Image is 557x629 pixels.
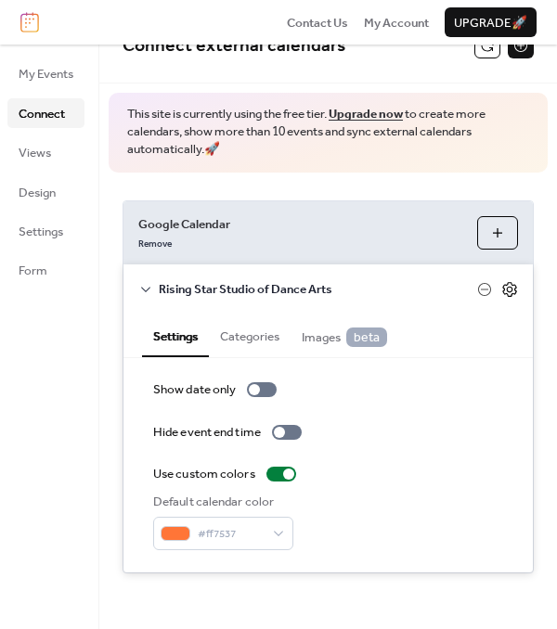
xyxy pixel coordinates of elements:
a: Connect [7,98,84,128]
a: My Events [7,58,84,88]
span: Settings [19,223,63,241]
span: Connect [19,105,65,123]
div: Default calendar color [153,493,290,511]
span: Design [19,184,56,202]
button: Settings [142,314,209,357]
span: Contact Us [287,14,348,32]
span: Upgrade 🚀 [454,14,527,32]
a: Form [7,255,84,285]
div: Hide event end time [153,423,261,442]
div: Use custom colors [153,465,255,483]
span: My Account [364,14,429,32]
span: Rising Star Studio of Dance Arts [159,280,477,299]
span: beta [346,327,387,347]
a: Views [7,137,84,167]
span: Images [302,327,387,347]
span: Google Calendar [138,215,462,234]
span: Connect external calendars [123,29,345,63]
a: Design [7,177,84,207]
div: Show date only [153,380,236,399]
a: Settings [7,216,84,246]
a: Upgrade now [329,102,403,126]
button: Categories [209,314,291,355]
span: My Events [19,65,73,83]
img: logo [20,12,39,32]
span: This site is currently using the free tier. to create more calendars, show more than 10 events an... [127,106,529,159]
a: My Account [364,13,429,32]
button: Images beta [291,314,398,356]
a: Contact Us [287,13,348,32]
span: #ff7537 [198,525,264,544]
span: Remove [138,238,172,251]
span: Views [19,144,51,162]
button: Upgrade🚀 [445,7,537,37]
span: Form [19,262,47,280]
